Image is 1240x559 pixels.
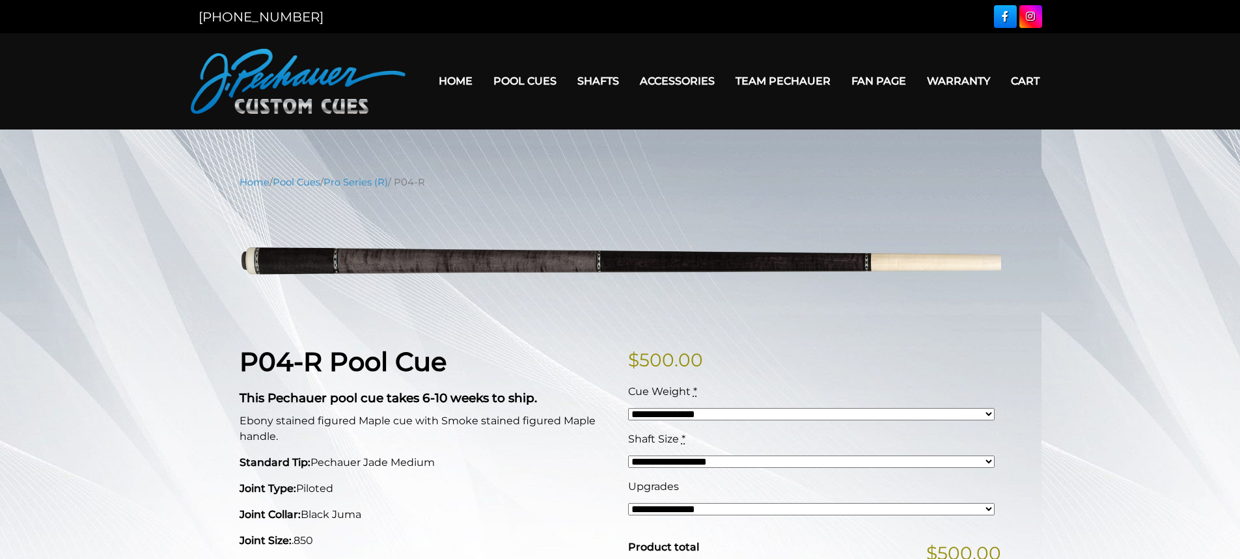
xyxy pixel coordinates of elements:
[483,64,567,98] a: Pool Cues
[240,413,613,444] p: Ebony stained figured Maple cue with Smoke stained figured Maple handle.
[629,64,725,98] a: Accessories
[628,433,679,445] span: Shaft Size
[273,176,320,188] a: Pool Cues
[916,64,1000,98] a: Warranty
[240,455,613,470] p: Pechauer Jade Medium
[240,390,537,405] strong: This Pechauer pool cue takes 6-10 weeks to ship.
[240,482,296,495] strong: Joint Type:
[628,541,699,553] span: Product total
[628,349,703,371] bdi: 500.00
[240,508,301,521] strong: Joint Collar:
[240,199,1001,326] img: P04-N.png
[240,534,292,547] strong: Joint Size:
[567,64,629,98] a: Shafts
[240,507,613,523] p: Black Juma
[240,456,310,469] strong: Standard Tip:
[240,176,269,188] a: Home
[240,533,613,549] p: .850
[240,481,613,497] p: Piloted
[324,176,388,188] a: Pro Series (R)
[199,9,324,25] a: [PHONE_NUMBER]
[240,346,447,377] strong: P04-R Pool Cue
[628,349,639,371] span: $
[1000,64,1050,98] a: Cart
[428,64,483,98] a: Home
[628,480,679,493] span: Upgrades
[191,49,406,114] img: Pechauer Custom Cues
[693,385,697,398] abbr: required
[240,175,1001,189] nav: Breadcrumb
[725,64,841,98] a: Team Pechauer
[841,64,916,98] a: Fan Page
[682,433,685,445] abbr: required
[628,385,691,398] span: Cue Weight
